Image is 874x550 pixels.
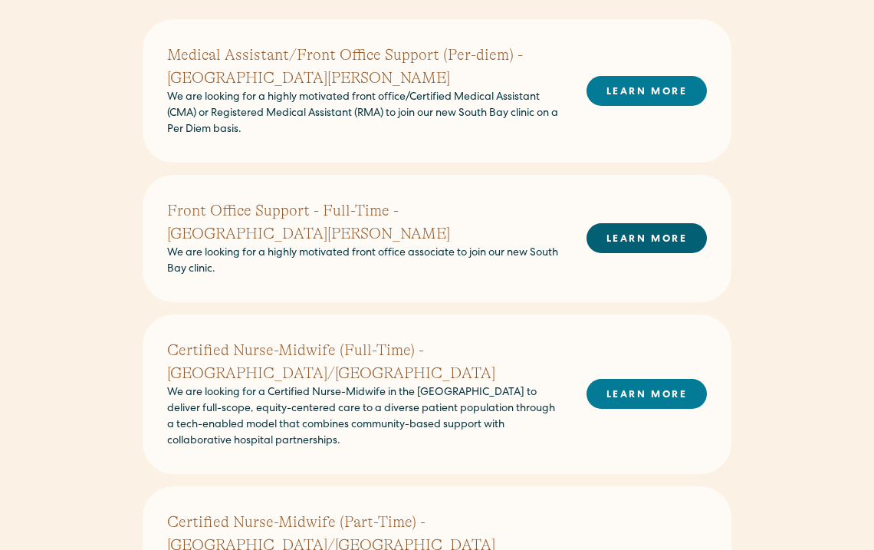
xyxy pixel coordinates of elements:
p: We are looking for a highly motivated front office/Certified Medical Assistant (CMA) or Registere... [167,90,562,138]
a: LEARN MORE [586,379,707,409]
a: LEARN MORE [586,76,707,106]
h2: Medical Assistant/Front Office Support (Per-diem) - [GEOGRAPHIC_DATA][PERSON_NAME] [167,44,562,90]
p: We are looking for a Certified Nurse-Midwife in the [GEOGRAPHIC_DATA] to deliver full-scope, equi... [167,385,562,450]
p: We are looking for a highly motivated front office associate to join our new South Bay clinic. [167,245,562,278]
h2: Certified Nurse-Midwife (Full-Time) - [GEOGRAPHIC_DATA]/[GEOGRAPHIC_DATA] [167,339,562,385]
a: LEARN MORE [586,223,707,253]
h2: Front Office Support - Full-Time - [GEOGRAPHIC_DATA][PERSON_NAME] [167,199,562,245]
